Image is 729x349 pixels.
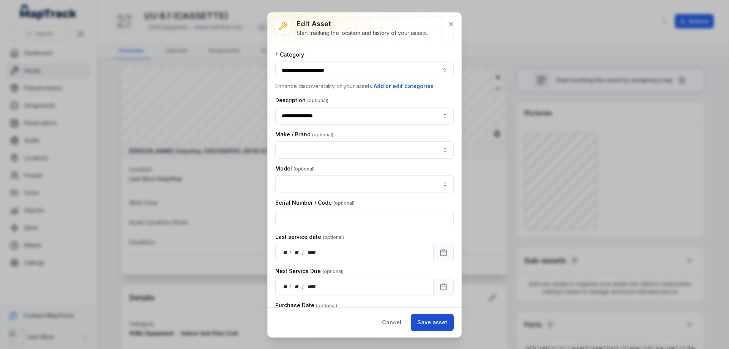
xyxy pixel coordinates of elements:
div: / [302,249,305,256]
input: asset-edit:description-label [275,107,454,125]
div: / [302,283,305,291]
input: asset-edit:cf[08eaddf7-07cd-453f-a58e-3fff727ebd05]-label [275,175,454,193]
div: year, [305,249,319,256]
button: Add or edit categories [373,82,434,90]
button: Cancel [376,314,408,331]
label: Last service date [275,233,344,241]
div: / [289,249,292,256]
div: Start tracking the location and history of your assets. [297,29,428,37]
label: Purchase Date [275,302,337,309]
label: Model [275,165,315,172]
div: day, [282,283,289,291]
label: Category [275,51,304,58]
div: / [289,283,292,291]
h3: Edit asset [297,19,428,29]
button: Calendar [433,278,454,295]
label: Description [275,96,328,104]
div: month, [292,249,302,256]
div: month, [292,283,302,291]
div: day, [282,249,289,256]
label: Make / Brand [275,131,333,138]
div: year, [305,283,319,291]
label: Serial Number / Code [275,199,355,207]
button: Save asset [411,314,454,331]
label: Next Service Due [275,267,344,275]
p: Enhance discoverability of your assets. [275,82,454,90]
input: asset-edit:cf[ebb60b7c-a6c7-4352-97cf-f2206141bd39]-label [275,141,454,159]
button: Calendar [433,244,454,261]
